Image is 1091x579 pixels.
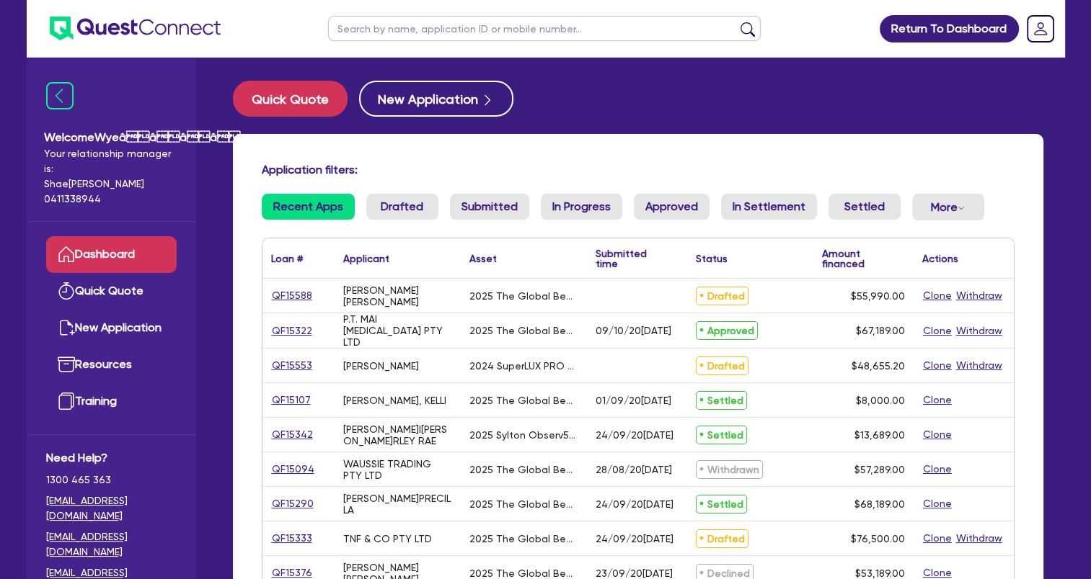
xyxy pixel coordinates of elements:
div: 2025 Sylton Observ520x [469,429,578,441]
a: In Settlement [721,194,817,220]
a: [EMAIL_ADDRESS][DOMAIN_NAME] [46,529,177,560]
a: QF15107 [271,392,312,408]
div: P.T. MAI [MEDICAL_DATA] PTY LTD [343,313,452,348]
div: 2024 SuperLUX PRO - S/N: C10E31I0905 MY:09/24 SuperLUX PRO [469,360,578,372]
div: [PERSON_NAME] [343,360,419,372]
a: Dropdown toggle [1022,10,1059,48]
div: WAUSSIE TRADING PTY LTD [343,458,452,481]
span: Your relationship manager is: Shae [PERSON_NAME] 0411338944 [44,146,179,207]
input: Search by name, application ID or mobile number... [328,16,761,41]
div: 2025 The Global Beauty Group UltraLUX Pro [469,464,578,475]
div: [PERSON_NAME] [PERSON_NAME] [343,284,452,308]
span: $57,289.00 [854,464,905,475]
span: Approved [696,321,758,340]
div: 24/09/20[DATE] [596,533,673,544]
a: QF15588 [271,287,313,304]
div: Loan # [271,253,303,264]
span: $55,990.00 [851,290,905,302]
button: Clone [922,495,953,512]
a: Return To Dashboard [880,15,1019,42]
img: icon-menu-close [46,82,74,109]
button: Withdraw [955,357,1003,374]
a: QF15322 [271,323,313,339]
a: QF15553 [271,357,313,374]
a: QF15342 [271,426,314,443]
div: [PERSON_NAME], KELLI [343,395,446,406]
button: Clone [922,530,953,547]
a: New Application [46,310,177,346]
span: $68,189.00 [854,498,905,510]
span: Drafted [696,356,748,375]
span: Welcome Wyeââââ [44,129,179,146]
span: Need Help? [46,449,177,467]
button: Dropdown toggle [912,194,984,220]
a: QF15290 [271,495,314,512]
a: Dashboard [46,236,177,273]
a: Approved [634,194,710,220]
button: Withdraw [955,530,1003,547]
button: Withdraw [955,287,1003,304]
div: Applicant [343,253,389,264]
button: Withdraw [955,323,1003,339]
div: 2025 The Global Beauty Group UltraLUX Pro [469,325,578,336]
span: $67,189.00 [856,325,905,336]
button: Clone [922,392,953,408]
span: Withdrawn [696,460,763,479]
a: Quick Quote [46,273,177,310]
span: Drafted [696,529,748,548]
a: Submitted [450,194,529,220]
img: training [58,392,75,410]
a: In Progress [541,194,622,220]
a: Recent Apps [262,194,355,220]
span: Settled [696,495,747,513]
div: 01/09/20[DATE] [596,395,671,406]
a: Training [46,383,177,420]
span: $8,000.00 [856,395,905,406]
span: $53,189.00 [855,567,905,579]
div: 28/08/20[DATE] [596,464,672,475]
img: new-application [58,319,75,336]
a: Drafted [366,194,438,220]
div: 2025 The Global Beauty Group MediLUX LED [469,395,578,406]
div: 2025 The Global Beauty Group UltraLUX PRO [469,498,578,510]
div: Asset [469,253,497,264]
span: 1300 465 363 [46,472,177,488]
button: Clone [922,287,953,304]
a: QF15094 [271,461,315,477]
div: 24/09/20[DATE] [596,498,673,510]
div: 24/09/20[DATE] [596,429,673,441]
h4: Application filters: [262,163,1015,176]
div: 2025 The Global Beaut Group UltraLUX Pro [469,567,578,579]
span: $76,500.00 [851,533,905,544]
div: [PERSON_NAME]I[PERSON_NAME]RLEY RAE [343,423,452,446]
a: QF15333 [271,530,313,547]
img: resources [58,356,75,373]
div: Amount financed [822,248,905,269]
button: Clone [922,426,953,443]
span: Settled [696,391,747,410]
span: $48,655.20 [852,360,905,372]
img: quick-quote [58,282,75,300]
div: Submitted time [596,248,666,269]
div: 2025 The Global Beauty Group UltraLUX [469,290,578,302]
img: quest-connect-logo-blue [50,17,221,40]
div: Actions [922,253,958,264]
button: Clone [922,357,953,374]
span: Drafted [696,287,748,305]
button: Clone [922,323,953,339]
div: Status [696,253,728,264]
span: Settled [696,426,747,444]
button: Quick Quote [233,81,348,117]
div: 2025 The Global Beauty Group UltraLUX PRO [469,533,578,544]
a: Resources [46,346,177,383]
button: New Application [359,81,513,117]
div: 09/10/20[DATE] [596,325,671,336]
div: TNF & CO PTY LTD [343,533,432,544]
a: Settled [829,194,901,220]
div: [PERSON_NAME]PRECILLA [343,493,452,516]
a: Quick Quote [233,81,359,117]
button: Clone [922,461,953,477]
div: 23/09/20[DATE] [596,567,673,579]
span: $13,689.00 [854,429,905,441]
